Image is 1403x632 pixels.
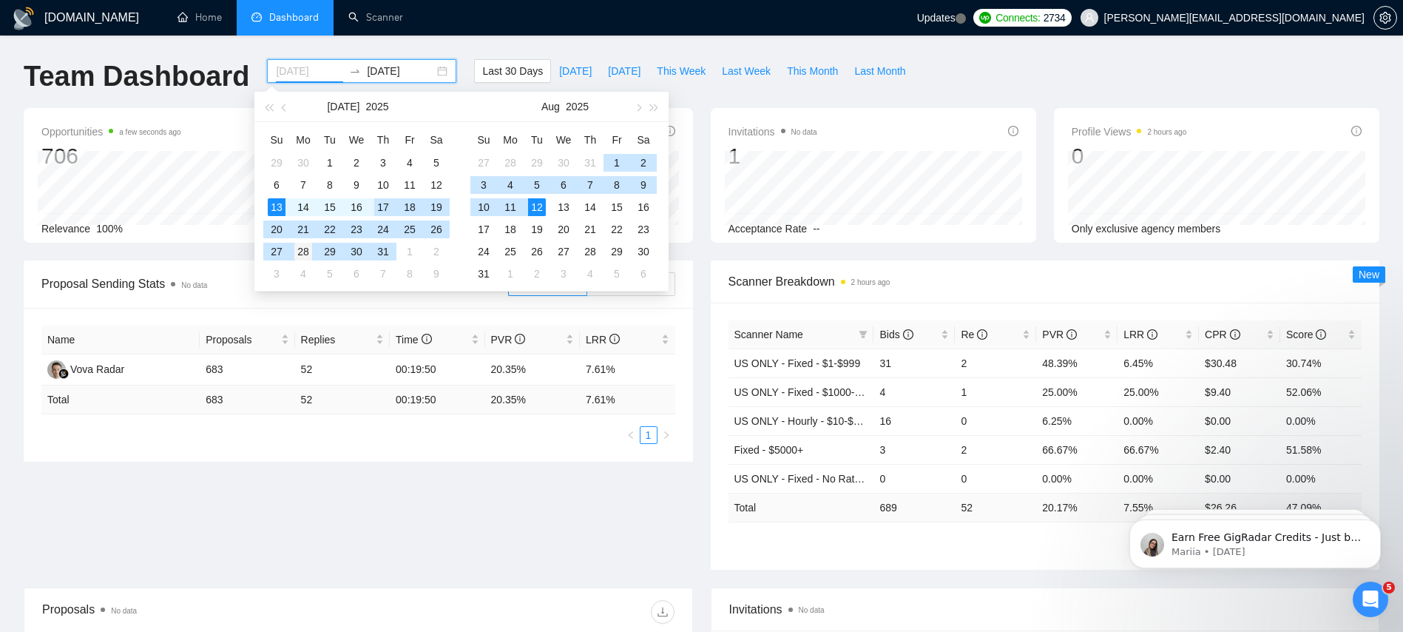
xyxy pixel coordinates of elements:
div: 4 [581,265,599,283]
div: 16 [348,198,365,216]
span: right [662,431,671,440]
div: 22 [608,221,626,238]
div: 7 [581,176,599,194]
div: 31 [475,265,493,283]
iframe: Intercom notifications message [1107,488,1403,592]
td: 2025-07-18 [396,196,423,218]
td: 7.61% [580,354,675,386]
td: 2025-08-09 [630,174,657,196]
div: 28 [501,154,519,172]
button: Aug [541,92,560,121]
td: 2025-07-27 [263,241,290,263]
span: Time [396,334,431,346]
button: setting [1373,6,1397,30]
span: download [652,606,674,618]
span: [DATE] [608,63,640,79]
td: 2025-08-29 [604,241,630,263]
span: info-circle [1230,329,1240,340]
span: Connects: [995,10,1040,26]
div: 2 [348,154,365,172]
p: Message from Mariia, sent 1w ago [64,57,255,70]
span: Last Week [722,63,771,79]
td: 2025-07-22 [317,218,343,241]
div: 20 [555,221,572,238]
td: 2025-07-16 [343,196,370,218]
th: We [550,128,577,152]
a: homeHome [178,11,222,24]
div: 4 [294,265,312,283]
button: This Month [779,59,846,83]
div: 0 [1072,142,1187,170]
th: Tu [524,128,550,152]
span: No data [181,281,207,289]
div: 3 [374,154,392,172]
div: 13 [555,198,572,216]
td: 2025-07-14 [290,196,317,218]
div: 10 [374,176,392,194]
span: Re [961,329,987,340]
div: 8 [608,176,626,194]
span: Scanner Breakdown [728,272,1362,291]
div: 10 [475,198,493,216]
div: 30 [555,154,572,172]
span: Scanner Name [734,329,803,340]
div: 11 [401,176,419,194]
span: info-circle [977,329,987,340]
td: 2025-07-30 [343,241,370,263]
span: Score [1286,329,1326,340]
td: 2025-07-20 [263,218,290,241]
div: 13 [268,198,285,216]
div: 6 [268,176,285,194]
td: 4 [873,377,955,406]
td: 2025-09-04 [577,263,604,285]
td: 2025-08-01 [604,152,630,174]
span: Profile Views [1072,123,1187,141]
td: 2025-07-30 [550,152,577,174]
a: VRVova Radar [47,363,124,374]
a: Fixed - $5000+ [734,444,804,456]
span: -- [813,223,819,235]
td: 2025-07-15 [317,196,343,218]
div: 5 [321,265,339,283]
div: 2 [635,154,652,172]
td: $30.48 [1199,349,1280,377]
div: 30 [294,154,312,172]
time: 2 hours ago [1147,128,1186,136]
span: setting [1374,12,1396,24]
span: This Month [787,63,838,79]
td: 2025-07-27 [470,152,497,174]
div: 14 [294,198,312,216]
td: 2025-07-25 [396,218,423,241]
td: 2025-07-17 [370,196,396,218]
button: [DATE] [327,92,359,121]
td: 2025-08-17 [470,218,497,241]
button: Last 30 Days [474,59,551,83]
a: US ONLY - Fixed - $1000-$4999 [734,386,884,398]
td: 2025-08-16 [630,196,657,218]
td: 2025-08-18 [497,218,524,241]
div: message notification from Mariia, 1w ago. Earn Free GigRadar Credits - Just by Sharing Your Story... [22,31,274,80]
td: 2025-08-08 [396,263,423,285]
td: 2025-07-09 [343,174,370,196]
div: 22 [321,221,339,238]
span: Updates [917,12,956,24]
td: 2025-08-02 [423,241,450,263]
span: info-circle [609,334,620,344]
span: [DATE] [559,63,592,79]
span: info-circle [903,329,913,340]
div: 4 [501,176,519,194]
td: 2025-08-01 [396,241,423,263]
div: 29 [321,243,339,260]
span: info-circle [1066,329,1077,340]
td: 30.74% [1280,349,1362,377]
td: 2025-08-10 [470,196,497,218]
img: logo [12,7,36,30]
td: 2025-07-04 [396,152,423,174]
td: 2025-08-28 [577,241,604,263]
td: 2025-07-31 [577,152,604,174]
div: 20 [268,221,285,238]
span: PVR [491,334,526,346]
td: 2025-07-28 [290,241,317,263]
button: download [651,600,675,624]
td: 2025-09-01 [497,263,524,285]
